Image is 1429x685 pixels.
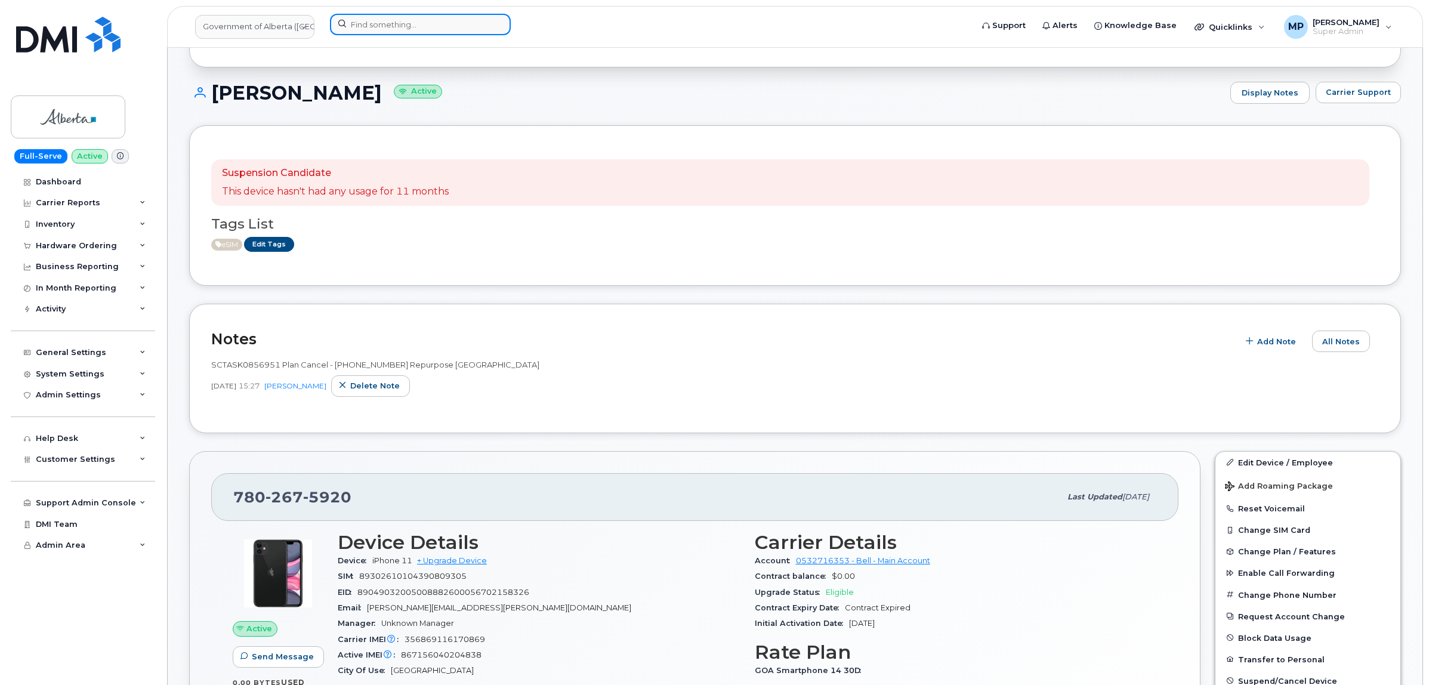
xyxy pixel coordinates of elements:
[338,603,367,612] span: Email
[246,623,272,634] span: Active
[417,556,487,565] a: + Upgrade Device
[1322,336,1360,347] span: All Notes
[367,603,631,612] span: [PERSON_NAME][EMAIL_ADDRESS][PERSON_NAME][DOMAIN_NAME]
[755,572,832,581] span: Contract balance
[1313,17,1379,27] span: [PERSON_NAME]
[755,588,826,597] span: Upgrade Status
[1215,473,1400,498] button: Add Roaming Package
[338,635,405,644] span: Carrier IMEI
[755,603,845,612] span: Contract Expiry Date
[252,651,314,662] span: Send Message
[244,237,294,252] a: Edit Tags
[211,217,1379,232] h3: Tags List
[211,330,1232,348] h2: Notes
[233,488,351,506] span: 780
[1034,14,1086,38] a: Alerts
[372,556,412,565] span: iPhone 11
[189,82,1224,103] h1: [PERSON_NAME]
[222,185,449,199] p: This device hasn't had any usage for 11 months
[1215,606,1400,627] button: Request Account Change
[1215,498,1400,519] button: Reset Voicemail
[330,14,511,35] input: Find something...
[338,556,372,565] span: Device
[195,15,314,39] a: Government of Alberta (GOA)
[331,375,410,397] button: Delete note
[755,666,867,675] span: GOA Smartphone 14 30D
[338,666,391,675] span: City Of Use
[796,556,930,565] a: 0532716353 - Bell - Main Account
[391,666,474,675] span: [GEOGRAPHIC_DATA]
[1215,519,1400,541] button: Change SIM Card
[1238,547,1336,556] span: Change Plan / Features
[242,538,314,609] img: iPhone_11.jpg
[264,381,326,390] a: [PERSON_NAME]
[239,381,260,391] span: 15:27
[755,556,796,565] span: Account
[338,572,359,581] span: SIM
[1230,82,1310,104] a: Display Notes
[755,532,1158,553] h3: Carrier Details
[1238,676,1337,685] span: Suspend/Cancel Device
[1238,331,1306,352] button: Add Note
[1086,14,1185,38] a: Knowledge Base
[1215,541,1400,562] button: Change Plan / Features
[405,635,485,644] span: 356869116170869
[222,166,449,180] p: Suspension Candidate
[338,650,401,659] span: Active IMEI
[1326,87,1391,98] span: Carrier Support
[826,588,854,597] span: Eligible
[1225,482,1333,493] span: Add Roaming Package
[1276,15,1400,39] div: Michael Partack
[338,532,740,553] h3: Device Details
[211,381,236,391] span: [DATE]
[1186,15,1273,39] div: Quicklinks
[1122,492,1149,501] span: [DATE]
[1313,27,1379,36] span: Super Admin
[211,360,539,369] span: SCTASK0856951 Plan Cancel - [PHONE_NUMBER] Repurpose [GEOGRAPHIC_DATA]
[1257,336,1296,347] span: Add Note
[1215,627,1400,649] button: Block Data Usage
[350,380,400,391] span: Delete note
[401,650,482,659] span: 867156040204838
[845,603,911,612] span: Contract Expired
[266,488,303,506] span: 267
[357,588,529,597] span: 89049032005008882600056702158326
[1312,331,1370,352] button: All Notes
[303,488,351,506] span: 5920
[394,85,442,98] small: Active
[1316,82,1401,103] button: Carrier Support
[359,572,467,581] span: 89302610104390809305
[233,646,324,668] button: Send Message
[849,619,875,628] span: [DATE]
[1104,20,1177,32] span: Knowledge Base
[381,619,454,628] span: Unknown Manager
[832,572,855,581] span: $0.00
[1067,492,1122,501] span: Last updated
[1215,584,1400,606] button: Change Phone Number
[755,619,849,628] span: Initial Activation Date
[1215,649,1400,670] button: Transfer to Personal
[1215,562,1400,584] button: Enable Call Forwarding
[338,619,381,628] span: Manager
[211,239,242,251] span: Active
[974,14,1034,38] a: Support
[1209,22,1252,32] span: Quicklinks
[755,641,1158,663] h3: Rate Plan
[1238,569,1335,578] span: Enable Call Forwarding
[992,20,1026,32] span: Support
[1215,452,1400,473] a: Edit Device / Employee
[1053,20,1078,32] span: Alerts
[1288,20,1304,34] span: MP
[338,588,357,597] span: EID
